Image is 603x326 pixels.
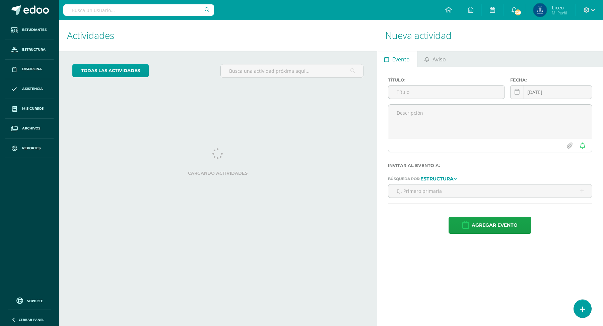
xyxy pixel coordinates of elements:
[388,163,592,168] label: Invitar al evento a:
[388,77,505,83] label: Título:
[22,27,47,33] span: Estudiantes
[377,51,417,67] a: Evento
[388,86,505,99] input: Título
[552,10,567,16] span: Mi Perfil
[22,66,42,72] span: Disciplina
[72,64,149,77] a: todas las Actividades
[510,77,592,83] label: Fecha:
[22,86,43,92] span: Asistencia
[5,99,54,119] a: Mis cursos
[533,3,547,17] img: 1c811e9e7f454fa9ffc50b5577646b50.png
[22,146,41,151] span: Reportes
[72,171,363,176] label: Cargando actividades
[63,4,214,16] input: Busca un usuario...
[19,317,44,322] span: Cerrar panel
[22,106,44,111] span: Mis cursos
[5,139,54,158] a: Reportes
[67,20,369,51] h1: Actividades
[5,40,54,60] a: Estructura
[388,176,420,181] span: Búsqueda por:
[432,51,446,67] span: Aviso
[420,176,454,182] strong: Estructura
[27,298,43,303] span: Soporte
[5,119,54,139] a: Archivos
[8,296,51,305] a: Soporte
[449,217,531,234] button: Agregar evento
[385,20,595,51] h1: Nueva actividad
[5,79,54,99] a: Asistencia
[388,184,592,198] input: Ej. Primero primaria
[5,20,54,40] a: Estudiantes
[5,60,54,79] a: Disciplina
[22,47,46,52] span: Estructura
[514,9,522,16] span: 329
[392,51,410,67] span: Evento
[472,217,518,233] span: Agregar evento
[511,86,592,99] input: Fecha de entrega
[420,176,457,181] a: Estructura
[22,126,40,131] span: Archivos
[221,64,363,77] input: Busca una actividad próxima aquí...
[417,51,453,67] a: Aviso
[552,4,567,11] span: Liceo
